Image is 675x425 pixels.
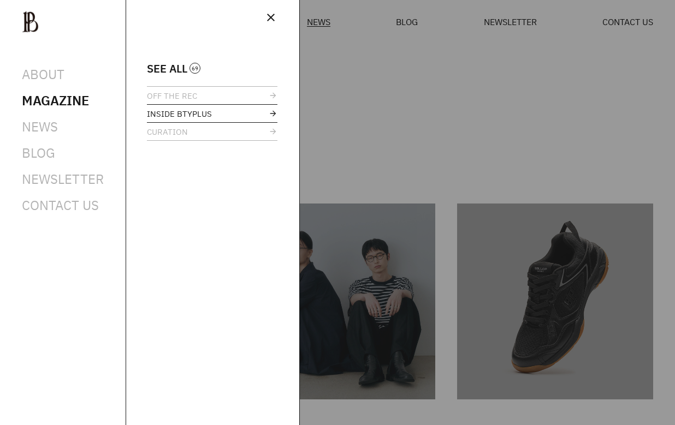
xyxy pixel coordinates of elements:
[147,64,187,73] span: SEE ALL
[22,92,89,109] span: MAGAZINE
[22,144,55,161] a: BLOG
[147,128,188,136] span: CURATION
[22,65,64,83] a: ABOUT
[147,123,277,140] a: CURATION
[22,118,58,135] a: NEWS
[264,11,277,24] span: close
[147,105,277,122] a: INSIDE BTYPLUS
[22,196,99,214] a: CONTACT US
[147,110,212,118] span: INSIDE BTYPLUS
[147,92,197,100] span: OFF THE REC
[147,87,277,104] a: OFF THE REC
[22,11,39,33] img: ba379d5522eb3.png
[22,170,104,188] a: NEWSLETTER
